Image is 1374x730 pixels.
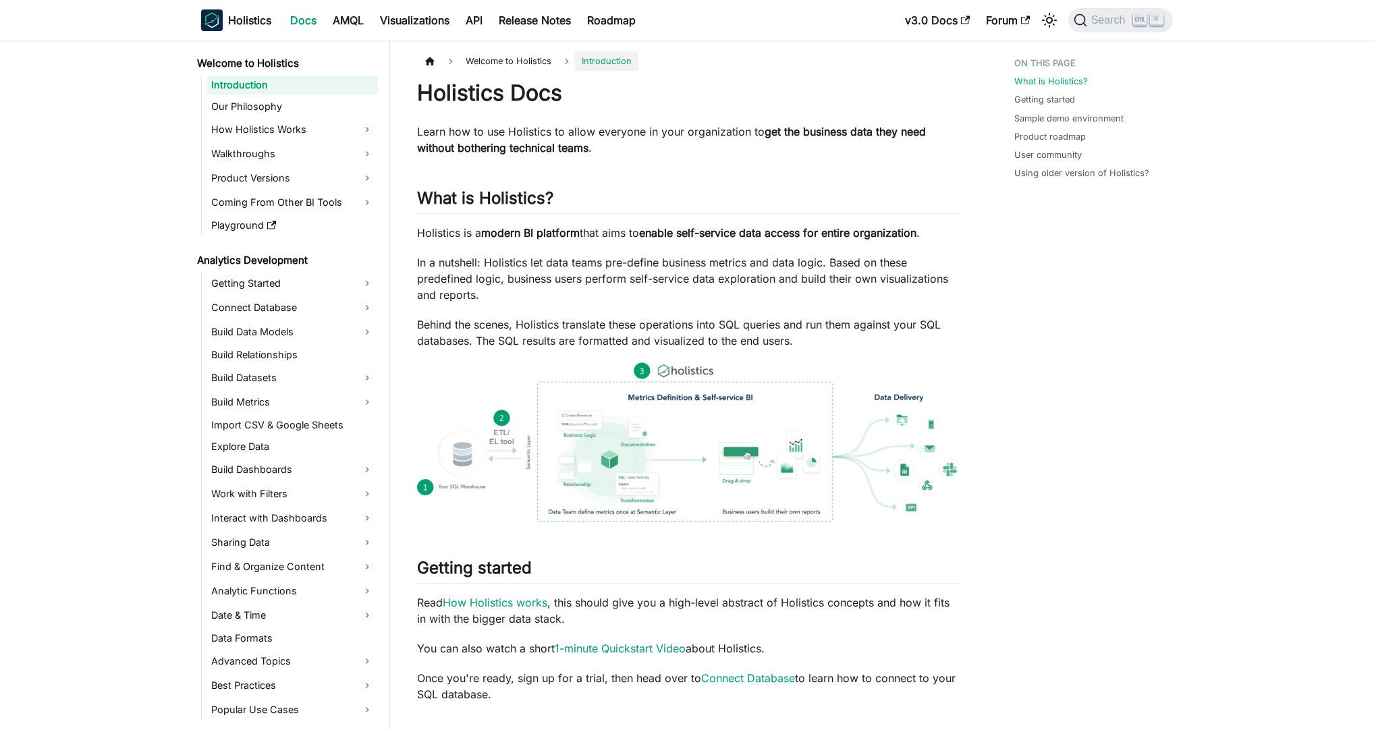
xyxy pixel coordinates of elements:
a: Data Formats [207,629,378,648]
a: Connect Database [207,297,378,318]
a: Product Versions [207,167,378,189]
a: Our Philosophy [207,97,378,116]
a: Build Dashboards [207,459,378,480]
a: Visualizations [372,9,458,31]
a: Welcome to Holistics [193,54,378,73]
nav: Breadcrumbs [417,51,960,71]
a: Interact with Dashboards [207,507,378,529]
h2: What is Holistics? [417,188,960,214]
a: Build Datasets [207,367,378,389]
button: Switch between dark and light mode (currently light mode) [1039,9,1060,31]
a: Work with Filters [207,483,378,505]
p: In a nutshell: Holistics let data teams pre-define business metrics and data logic. Based on thes... [417,254,960,303]
a: HolisticsHolistics [201,9,271,31]
nav: Docs sidebar [188,40,390,730]
a: Playground [207,216,378,235]
a: Build Data Models [207,321,378,343]
span: Search [1087,14,1134,26]
a: Advanced Topics [207,650,378,672]
a: Explore Data [207,437,378,456]
a: Analytic Functions [207,580,378,602]
a: Home page [417,51,443,71]
a: AMQL [325,9,372,31]
button: Search (Ctrl+K) [1068,8,1173,32]
a: Getting Started [207,273,378,294]
span: Introduction [575,51,638,71]
a: Sample demo environment [1014,112,1124,125]
a: Walkthroughs [207,143,378,165]
a: Build Relationships [207,345,378,364]
a: API [458,9,491,31]
a: Getting started [1014,93,1075,106]
p: Once you're ready, sign up for a trial, then head over to to learn how to connect to your SQL dat... [417,670,960,702]
a: v3.0 Docs [897,9,978,31]
a: Product roadmap [1014,130,1086,143]
p: Learn how to use Holistics to allow everyone in your organization to . [417,123,960,156]
a: How Holistics works [443,596,547,609]
a: Popular Use Cases [207,699,378,721]
a: Release Notes [491,9,579,31]
a: Find & Organize Content [207,556,378,578]
a: 1-minute Quickstart Video [555,642,686,655]
b: Holistics [228,12,271,28]
a: What is Holistics? [1014,75,1088,88]
a: Import CSV & Google Sheets [207,416,378,434]
a: Roadmap [579,9,644,31]
a: Introduction [207,76,378,94]
img: Holistics [201,9,223,31]
a: User community [1014,148,1082,161]
a: Best Practices [207,675,378,696]
p: You can also watch a short about Holistics. [417,640,960,656]
p: Holistics is a that aims to . [417,225,960,241]
kbd: K [1150,13,1163,26]
a: Connect Database [701,671,795,685]
span: Welcome to Holistics [459,51,558,71]
strong: enable self-service data access for entire organization [639,226,916,240]
a: How Holistics Works [207,119,378,140]
a: Docs [282,9,325,31]
a: Sharing Data [207,532,378,553]
a: Analytics Development [193,251,378,270]
p: Behind the scenes, Holistics translate these operations into SQL queries and run them against you... [417,316,960,349]
h1: Holistics Docs [417,80,960,107]
h2: Getting started [417,558,960,584]
a: Coming From Other BI Tools [207,192,378,213]
a: Forum [978,9,1038,31]
a: Using older version of Holistics? [1014,167,1149,179]
a: Date & Time [207,605,378,626]
a: Build Metrics [207,391,378,413]
p: Read , this should give you a high-level abstract of Holistics concepts and how it fits in with t... [417,594,960,627]
strong: modern BI platform [481,226,580,240]
img: How Holistics fits in your Data Stack [417,362,960,522]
